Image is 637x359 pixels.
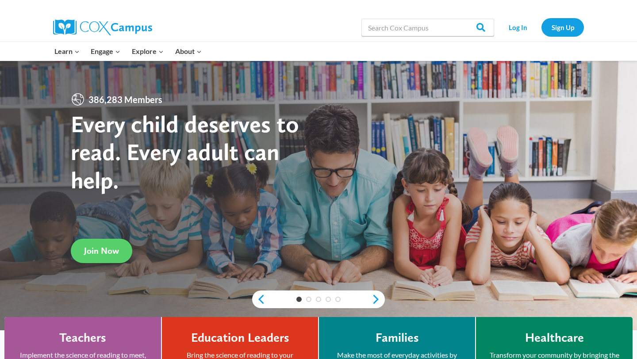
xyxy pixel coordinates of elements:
a: Join Now [71,239,132,263]
nav: Primary Navigation [49,42,207,61]
input: Search Cox Campus [361,19,494,36]
a: next [372,294,385,305]
strong: Every child deserves to read. Every adult can help. [71,110,299,194]
span: Explore [132,46,164,57]
span: About [175,46,202,57]
a: 1 [296,297,302,302]
span: Join Now [84,245,119,256]
h4: Education Leaders [191,330,289,345]
span: Learn [54,46,80,57]
h4: Teachers [59,330,106,345]
h4: Healthcare [525,330,584,345]
a: 2 [306,297,311,302]
a: previous [252,294,265,305]
nav: Secondary Navigation [499,18,584,36]
div: content slider buttons [252,290,385,308]
h4: Families [376,330,419,345]
img: Cox Campus [53,19,152,35]
a: 3 [316,297,321,302]
a: Sign Up [541,18,584,36]
span: Engage [91,46,120,57]
a: 5 [335,297,341,302]
span: 386,283 Members [85,92,166,107]
a: Log In [499,18,537,36]
a: 4 [326,297,331,302]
